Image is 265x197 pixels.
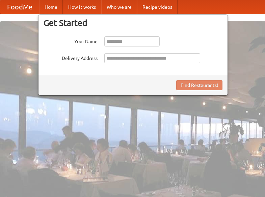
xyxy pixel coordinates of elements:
[44,18,222,28] h3: Get Started
[101,0,137,14] a: Who we are
[176,80,222,90] button: Find Restaurants!
[39,0,63,14] a: Home
[0,0,39,14] a: FoodMe
[137,0,178,14] a: Recipe videos
[44,36,98,45] label: Your Name
[63,0,101,14] a: How it works
[44,53,98,62] label: Delivery Address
